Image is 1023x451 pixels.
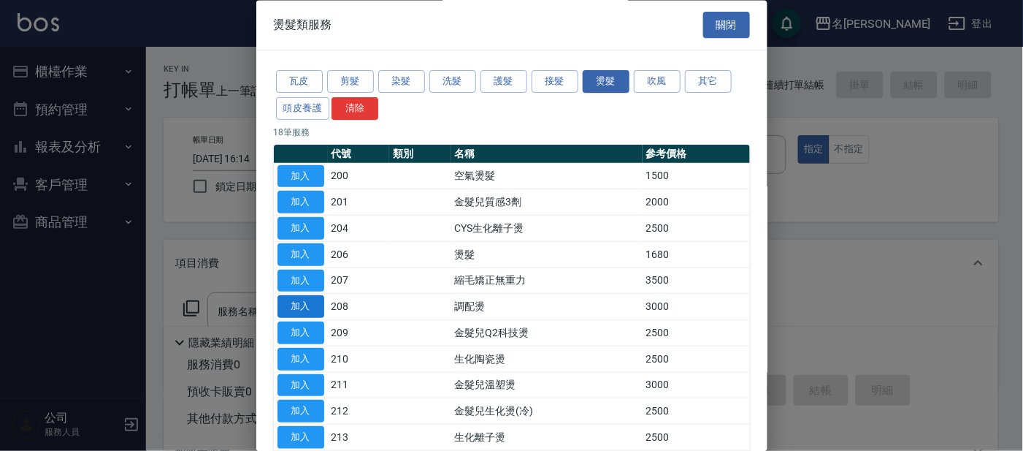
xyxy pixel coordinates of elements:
td: 210 [328,346,390,373]
td: 2500 [643,425,750,451]
span: 燙髮類服務 [274,18,332,32]
td: 生化陶瓷燙 [451,346,643,373]
td: 空氣燙髮 [451,164,643,190]
button: 清除 [332,97,378,120]
th: 名稱 [451,145,643,164]
button: 吹風 [634,71,681,94]
button: 加入 [277,374,324,397]
th: 代號 [328,145,390,164]
button: 剪髮 [327,71,374,94]
th: 參考價格 [643,145,750,164]
button: 加入 [277,192,324,214]
td: 1680 [643,242,750,268]
td: 金髮兒生化燙(冷) [451,398,643,425]
button: 加入 [277,401,324,423]
button: 燙髮 [583,71,629,94]
td: 2500 [643,398,750,425]
button: 加入 [277,243,324,266]
td: 208 [328,294,390,320]
td: 金髮兒質感3劑 [451,189,643,216]
p: 18 筆服務 [274,126,750,139]
button: 關閉 [703,12,750,39]
td: 200 [328,164,390,190]
td: 3500 [643,268,750,295]
td: 2500 [643,320,750,346]
td: 2500 [643,346,750,373]
td: 金髮兒溫塑燙 [451,373,643,399]
td: 2500 [643,216,750,242]
button: 接髮 [532,71,578,94]
button: 加入 [277,165,324,188]
td: 204 [328,216,390,242]
button: 加入 [277,348,324,371]
td: 213 [328,425,390,451]
td: 201 [328,189,390,216]
td: 2000 [643,189,750,216]
button: 加入 [277,296,324,319]
button: 頭皮養護 [276,97,330,120]
button: 其它 [685,71,732,94]
td: 211 [328,373,390,399]
td: 207 [328,268,390,295]
td: 生化離子燙 [451,425,643,451]
td: 調配燙 [451,294,643,320]
td: 209 [328,320,390,346]
button: 護髮 [480,71,527,94]
button: 加入 [277,218,324,240]
td: 縮毛矯正無重力 [451,268,643,295]
td: 212 [328,398,390,425]
td: 1500 [643,164,750,190]
button: 加入 [277,322,324,345]
td: 燙髮 [451,242,643,268]
td: 206 [328,242,390,268]
button: 加入 [277,427,324,450]
th: 類別 [389,145,451,164]
button: 洗髮 [429,71,476,94]
button: 瓦皮 [276,71,323,94]
button: 加入 [277,270,324,292]
td: CYS生化離子燙 [451,216,643,242]
button: 染髮 [378,71,425,94]
td: 金髮兒Q2科技燙 [451,320,643,346]
td: 3000 [643,294,750,320]
td: 3000 [643,373,750,399]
